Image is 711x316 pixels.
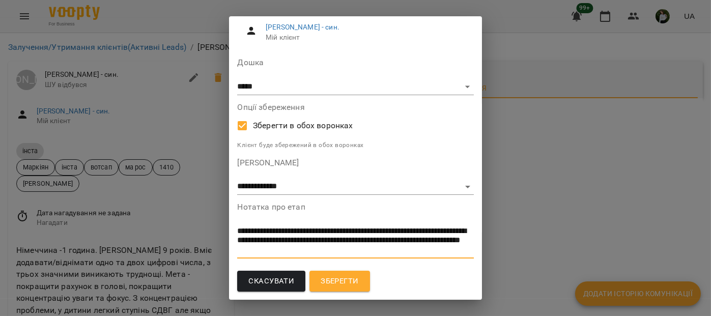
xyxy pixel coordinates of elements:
[237,203,473,211] label: Нотатка про етап
[237,159,473,167] label: [PERSON_NAME]
[237,271,305,292] button: Скасувати
[237,103,473,111] label: Опції збереження
[253,120,353,132] span: Зберегти в обох воронках
[266,33,466,43] span: Мій клієнт
[248,275,294,288] span: Скасувати
[321,275,358,288] span: Зберегти
[237,59,473,67] label: Дошка
[309,271,369,292] button: Зберегти
[237,140,473,151] p: Клієнт буде збережений в обох воронках
[266,23,339,31] a: [PERSON_NAME] - син.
